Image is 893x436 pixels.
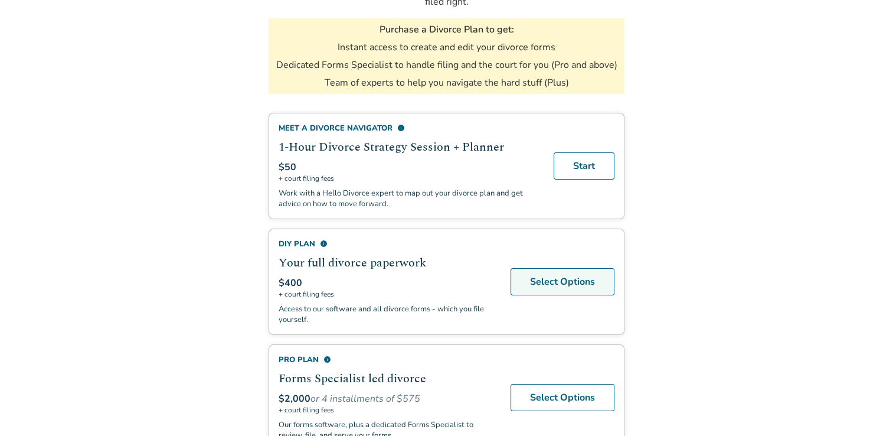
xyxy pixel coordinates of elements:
span: + court filing fees [279,289,496,299]
div: Meet a divorce navigator [279,123,539,134]
span: $2,000 [279,392,310,405]
div: DIY Plan [279,239,496,249]
span: info [323,356,331,363]
div: or 4 installments of $575 [279,392,496,405]
a: Select Options [511,384,614,411]
h2: Forms Specialist led divorce [279,370,496,388]
span: info [320,240,328,248]
h3: Purchase a Divorce Plan to get: [380,23,514,36]
h2: Your full divorce paperwork [279,254,496,272]
span: $400 [279,276,302,289]
p: Access to our software and all divorce forms - which you file yourself. [279,304,496,325]
p: Work with a Hello Divorce expert to map out your divorce plan and get advice on how to move forward. [279,188,539,209]
span: + court filing fees [279,405,496,415]
li: Dedicated Forms Specialist to handle filing and the court for you (Pro and above) [276,58,617,71]
li: Team of experts to help you navigate the hard stuff (Plus) [325,76,569,89]
a: Select Options [511,268,614,295]
span: + court filing fees [279,174,539,183]
iframe: Chat Widget [834,379,893,436]
span: $50 [279,161,296,174]
div: Pro Plan [279,354,496,365]
span: info [397,124,405,132]
a: Start [554,152,614,180]
h2: 1-Hour Divorce Strategy Session + Planner [279,138,539,156]
li: Instant access to create and edit your divorce forms [338,41,555,54]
